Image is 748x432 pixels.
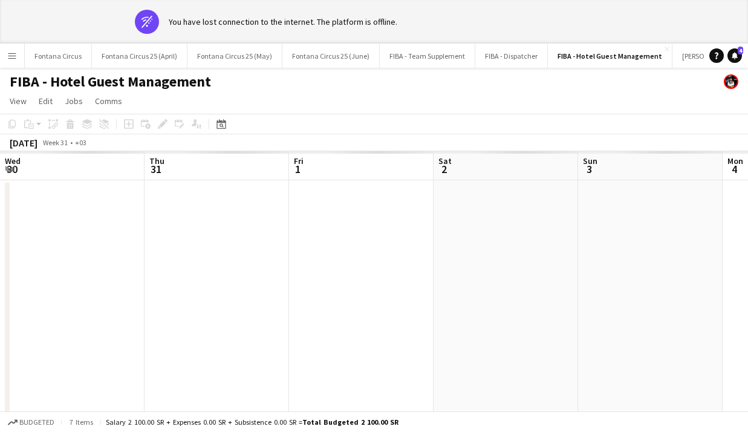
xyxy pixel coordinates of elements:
a: Comms [90,93,127,109]
span: 30 [3,162,21,176]
span: Sat [438,155,452,166]
span: 4 [738,47,743,54]
button: Fontana Circus [25,44,92,68]
div: +03 [75,138,86,147]
span: 7 items [67,417,96,427]
div: You have lost connection to the internet. The platform is offline. [169,16,397,27]
button: Fontana Circus 25 (June) [282,44,380,68]
span: 31 [148,162,164,176]
span: Edit [39,96,53,106]
button: Fontana Circus 25 (April) [92,44,187,68]
span: Jobs [65,96,83,106]
button: Budgeted [6,416,56,429]
span: Fri [294,155,304,166]
a: Edit [34,93,57,109]
span: 2 [437,162,452,176]
span: Wed [5,155,21,166]
h1: FIBA - Hotel Guest Management [10,73,211,91]
button: FIBA - Hotel Guest Management [548,44,672,68]
span: Comms [95,96,122,106]
span: Total Budgeted 2 100.00 SR [302,417,398,427]
a: 4 [727,48,742,63]
span: Week 31 [40,138,70,147]
span: 4 [726,162,743,176]
a: Jobs [60,93,88,109]
span: 3 [581,162,597,176]
span: View [10,96,27,106]
app-user-avatar: Abdulmalik Al-Ghamdi [724,74,738,89]
button: FIBA - Team Supplement [380,44,475,68]
a: View [5,93,31,109]
div: Salary 2 100.00 SR + Expenses 0.00 SR + Subsistence 0.00 SR = [106,417,398,427]
div: [DATE] [10,137,37,149]
span: Sun [583,155,597,166]
span: Budgeted [19,418,54,427]
span: Thu [149,155,164,166]
button: Fontana Circus 25 (May) [187,44,282,68]
span: Mon [727,155,743,166]
button: FIBA - Dispatcher [475,44,548,68]
span: 1 [292,162,304,176]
